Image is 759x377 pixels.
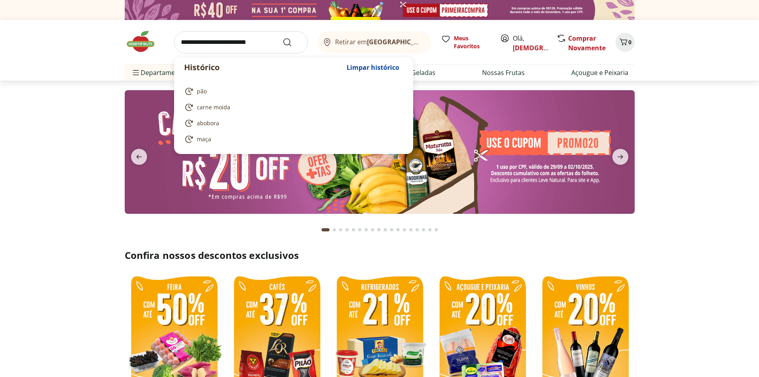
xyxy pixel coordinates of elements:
a: maça [184,134,400,144]
button: Go to page 4 from fs-carousel [344,220,350,239]
button: Current page from fs-carousel [320,220,331,239]
button: Go to page 6 from fs-carousel [357,220,363,239]
button: Go to page 8 from fs-carousel [369,220,376,239]
button: Go to page 3 from fs-carousel [337,220,344,239]
button: Go to page 10 from fs-carousel [382,220,388,239]
a: Nossas Frutas [482,68,525,77]
b: [GEOGRAPHIC_DATA]/[GEOGRAPHIC_DATA] [367,38,501,46]
button: Go to page 12 from fs-carousel [395,220,401,239]
button: Go to page 17 from fs-carousel [427,220,433,239]
span: 0 [628,38,632,46]
a: [DEMOGRAPHIC_DATA] [513,43,584,52]
button: Menu [131,63,141,82]
button: Limpar histórico [343,58,403,77]
a: pão [184,87,400,96]
a: abobora [184,118,400,128]
button: Retirar em[GEOGRAPHIC_DATA]/[GEOGRAPHIC_DATA] [318,31,431,53]
button: Go to page 16 from fs-carousel [420,220,427,239]
button: Go to page 14 from fs-carousel [408,220,414,239]
button: Go to page 11 from fs-carousel [388,220,395,239]
span: Retirar em [335,38,423,45]
a: Meus Favoritos [441,34,490,50]
button: Go to page 5 from fs-carousel [350,220,357,239]
button: Go to page 9 from fs-carousel [376,220,382,239]
span: abobora [197,119,219,127]
span: maça [197,135,211,143]
span: Olá, [513,34,548,53]
button: Carrinho [616,33,635,52]
a: carne moida [184,103,400,112]
a: Açougue e Peixaria [571,68,628,77]
button: Go to page 18 from fs-carousel [433,220,439,239]
button: Submit Search [282,38,302,47]
p: Histórico [184,62,343,73]
a: Comprar Novamente [568,34,606,52]
span: Departamentos [131,63,188,82]
span: Limpar histórico [347,64,399,71]
button: Go to page 13 from fs-carousel [401,220,408,239]
img: Hortifruti [125,30,165,53]
h2: Confira nossos descontos exclusivos [125,249,635,262]
button: previous [125,149,153,165]
button: Go to page 2 from fs-carousel [331,220,337,239]
button: next [606,149,635,165]
button: Go to page 15 from fs-carousel [414,220,420,239]
span: carne moida [197,103,230,111]
span: Meus Favoritos [454,34,490,50]
button: Go to page 7 from fs-carousel [363,220,369,239]
span: pão [197,87,207,95]
input: search [174,31,308,53]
